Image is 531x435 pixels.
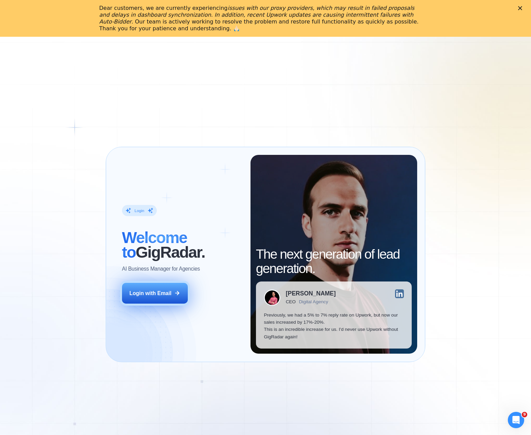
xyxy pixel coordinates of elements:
div: Close [518,6,525,10]
iframe: Intercom live chat [508,412,524,428]
h2: ‍ GigRadar. [122,230,243,260]
h2: The next generation of lead generation. [256,247,412,276]
p: AI Business Manager for Agencies [122,265,200,272]
span: Welcome to [122,229,187,261]
div: Login [135,208,144,213]
div: Digital Agency [299,299,328,305]
button: Login with Email [122,283,188,303]
i: issues with our proxy providers, which may result in failed proposals and delays in dashboard syn... [99,5,414,25]
div: CEO [286,299,296,305]
p: Previously, we had a 5% to 7% reply rate on Upwork, but now our sales increased by 17%-20%. This ... [264,311,404,341]
div: [PERSON_NAME] [286,291,336,297]
span: 9 [522,412,527,417]
div: Login with Email [130,290,171,297]
div: Dear customers, we are currently experiencing . Our team is actively working to resolve the probl... [99,5,421,32]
